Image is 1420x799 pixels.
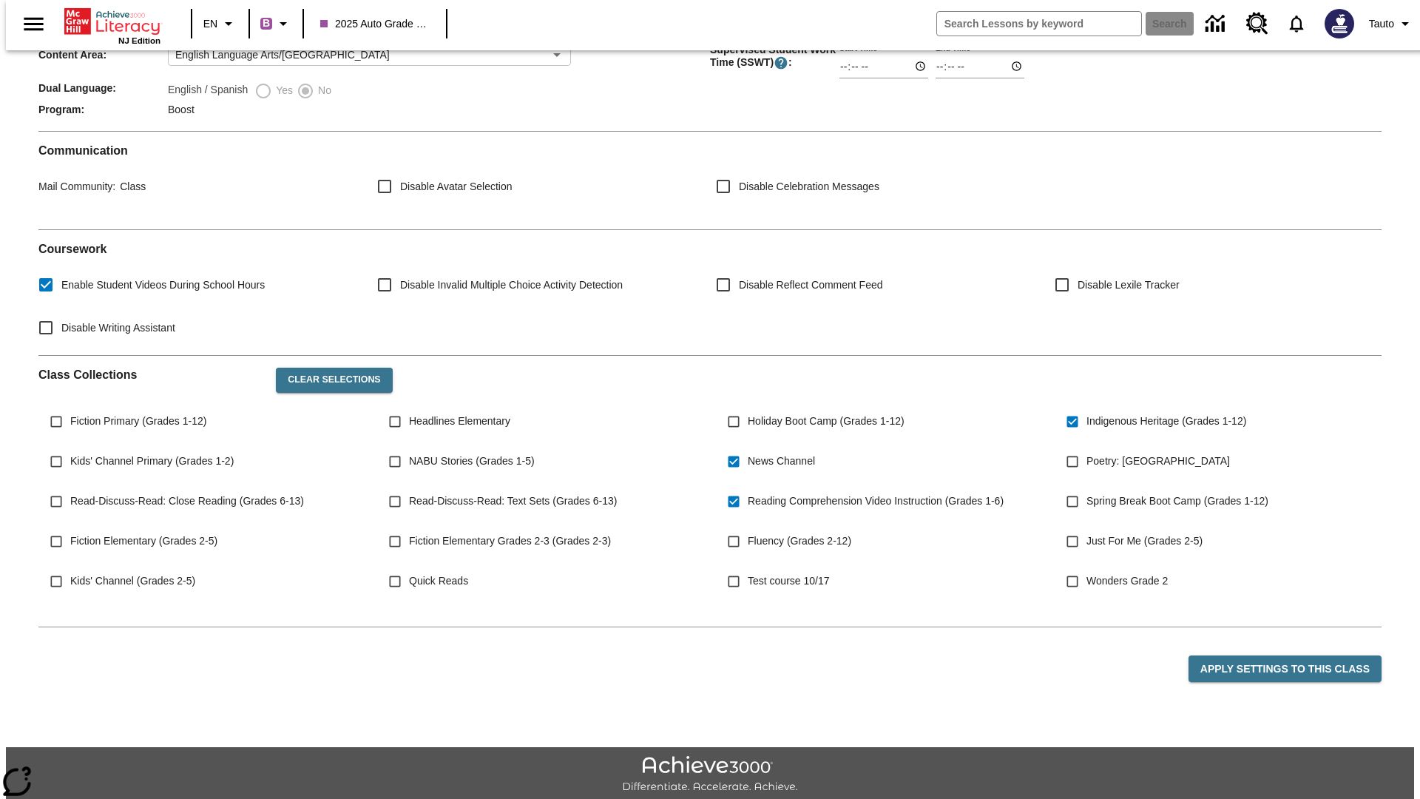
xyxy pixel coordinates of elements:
[168,104,195,115] span: Boost
[710,44,839,70] span: Supervised Student Work Time (SSWT) :
[936,42,970,53] label: End Time
[70,454,234,469] span: Kids' Channel Primary (Grades 1-2)
[197,10,244,37] button: Language: EN, Select a language
[254,10,298,37] button: Boost Class color is purple. Change class color
[1086,573,1168,589] span: Wonders Grade 2
[1086,493,1268,509] span: Spring Break Boot Camp (Grades 1-12)
[1369,16,1394,32] span: Tauto
[38,368,264,382] h2: Class Collections
[70,414,206,429] span: Fiction Primary (Grades 1-12)
[38,181,115,192] span: Mail Community :
[1086,533,1203,549] span: Just For Me (Grades 2-5)
[1237,4,1277,44] a: Resource Center, Will open in new tab
[38,356,1382,615] div: Class Collections
[774,55,788,70] button: Supervised Student Work Time is the timeframe when students can take LevelSet and when lessons ar...
[115,181,146,192] span: Class
[839,42,877,53] label: Start Time
[409,454,535,469] span: NABU Stories (Grades 1-5)
[1078,277,1180,293] span: Disable Lexile Tracker
[38,144,1382,218] div: Communication
[1197,4,1237,44] a: Data Center
[38,49,168,61] span: Content Area :
[70,533,217,549] span: Fiction Elementary (Grades 2-5)
[748,533,851,549] span: Fluency (Grades 2-12)
[118,36,160,45] span: NJ Edition
[748,613,880,629] span: NJSLA-ELA Smart (Grade 3)
[38,104,168,115] span: Program :
[1325,9,1354,38] img: Avatar
[61,320,175,336] span: Disable Writing Assistant
[64,5,160,45] div: Home
[168,82,248,100] label: English / Spanish
[38,82,168,94] span: Dual Language :
[168,44,571,66] div: English Language Arts/[GEOGRAPHIC_DATA]
[937,12,1141,36] input: search field
[203,16,217,32] span: EN
[272,83,293,98] span: Yes
[1189,655,1382,683] button: Apply Settings to this Class
[38,144,1382,158] h2: Communication
[1086,454,1230,469] span: Poetry: [GEOGRAPHIC_DATA]
[409,414,510,429] span: Headlines Elementary
[1277,4,1316,43] a: Notifications
[276,368,392,393] button: Clear Selections
[38,242,1382,343] div: Coursework
[61,277,265,293] span: Enable Student Videos During School Hours
[748,493,1004,509] span: Reading Comprehension Video Instruction (Grades 1-6)
[70,493,304,509] span: Read-Discuss-Read: Close Reading (Grades 6-13)
[748,573,830,589] span: Test course 10/17
[1316,4,1363,43] button: Select a new avatar
[38,242,1382,256] h2: Course work
[70,613,203,629] span: WordStudio 2-5 (Grades 2-5)
[409,533,611,549] span: Fiction Elementary Grades 2-3 (Grades 2-3)
[70,573,195,589] span: Kids' Channel (Grades 2-5)
[1086,613,1168,629] span: Wonders Grade 3
[409,573,468,589] span: Quick Reads
[38,4,1382,119] div: Class/Program Information
[622,756,798,794] img: Achieve3000 Differentiate Accelerate Achieve
[409,493,617,509] span: Read-Discuss-Read: Text Sets (Grades 6-13)
[748,454,815,469] span: News Channel
[263,14,270,33] span: B
[739,179,879,195] span: Disable Celebration Messages
[409,613,590,629] span: NJSLA-ELA Prep Boot Camp (Grade 3)
[1363,10,1420,37] button: Profile/Settings
[12,2,55,46] button: Open side menu
[64,7,160,36] a: Home
[400,179,513,195] span: Disable Avatar Selection
[320,16,430,32] span: 2025 Auto Grade 1 C
[748,414,905,429] span: Holiday Boot Camp (Grades 1-12)
[1086,414,1246,429] span: Indigenous Heritage (Grades 1-12)
[314,83,331,98] span: No
[739,277,883,293] span: Disable Reflect Comment Feed
[400,277,623,293] span: Disable Invalid Multiple Choice Activity Detection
